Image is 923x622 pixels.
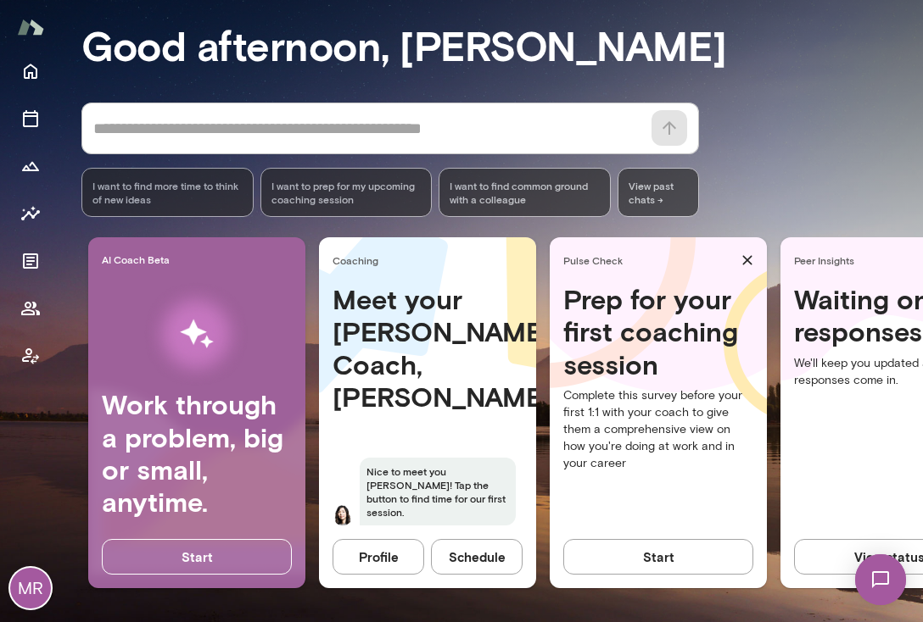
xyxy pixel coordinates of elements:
[10,568,51,608] div: MR
[439,168,611,217] div: I want to find common ground with a colleague
[563,387,753,472] p: Complete this survey before your first 1:1 with your coach to give them a comprehensive view on h...
[260,168,433,217] div: I want to prep for my upcoming coaching session
[14,292,48,325] button: Members
[81,168,254,217] div: I want to find more time to think of new ideas
[271,179,422,206] span: I want to prep for my upcoming coaching session
[17,11,44,43] img: Mento
[14,149,48,183] button: Growth Plan
[563,283,753,380] h4: Prep for your first coaching session
[81,21,923,69] h3: Good afternoon, [PERSON_NAME]
[102,388,292,519] h4: Work through a problem, big or small, anytime.
[14,197,48,230] button: Insights
[121,280,272,388] img: AI Workflows
[14,54,48,88] button: Home
[450,179,600,206] span: I want to find common ground with a colleague
[14,102,48,136] button: Sessions
[333,505,353,525] img: Angela Byers Byers
[563,539,753,575] button: Start
[14,339,48,373] button: Coach app
[618,168,699,217] span: View past chats ->
[92,179,243,206] span: I want to find more time to think of new ideas
[333,539,424,575] button: Profile
[360,458,516,525] span: Nice to meet you [PERSON_NAME]! Tap the button to find time for our first session.
[102,253,299,266] span: AI Coach Beta
[563,253,735,267] span: Pulse Check
[14,244,48,278] button: Documents
[333,253,529,267] span: Coaching
[333,283,523,414] h4: Meet your [PERSON_NAME] Coach, [PERSON_NAME]
[431,539,523,575] button: Schedule
[102,539,292,575] button: Start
